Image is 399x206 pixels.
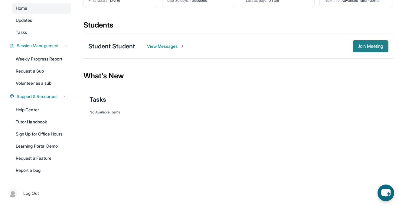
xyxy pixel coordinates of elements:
[17,93,57,100] span: Support & Resources
[16,17,32,23] span: Updates
[378,185,394,201] button: chat-button
[12,3,71,14] a: Home
[12,165,71,176] a: Report a bug
[12,66,71,77] a: Request a Sub
[12,27,71,38] a: Tasks
[83,20,393,34] div: Students
[23,190,39,196] span: Log Out
[12,54,71,64] a: Weekly Progress Report
[19,190,21,197] span: |
[12,153,71,164] a: Request a Feature
[12,104,71,115] a: Help Center
[353,40,388,52] button: Join Meeting
[16,5,27,11] span: Home
[14,93,68,100] button: Support & Resources
[12,141,71,152] a: Learning Portal Demo
[88,42,135,51] div: Student Student
[14,43,68,49] button: Session Management
[17,43,59,49] span: Session Management
[16,29,27,35] span: Tasks
[6,187,71,200] a: |Log Out
[12,129,71,139] a: Sign Up for Office Hours
[12,116,71,127] a: Tutor Handbook
[8,189,17,198] img: user-img
[90,95,106,104] span: Tasks
[12,15,71,26] a: Updates
[83,63,393,89] div: What's New
[90,110,387,115] div: No Available Items
[12,78,71,89] a: Volunteer as a sub
[358,44,384,48] span: Join Meeting
[180,44,185,49] img: Chevron-Right
[147,43,185,49] span: View Messages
